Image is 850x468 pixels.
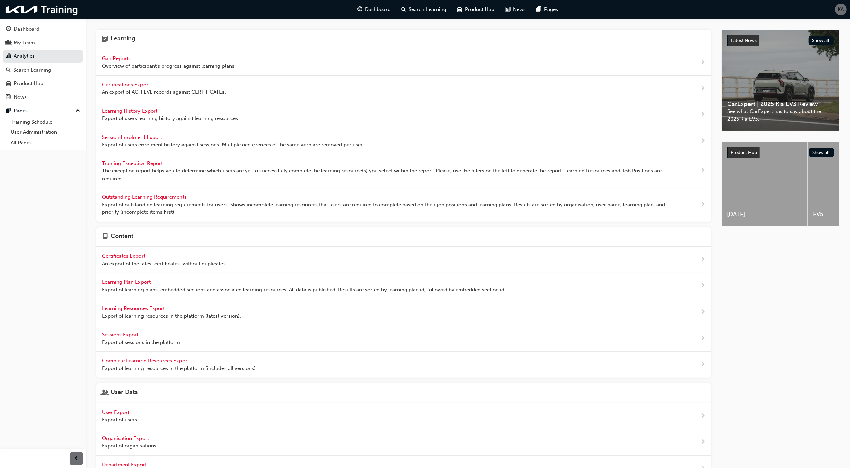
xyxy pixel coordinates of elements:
span: User Export [102,409,131,415]
a: Gap Reports Overview of participant's progress against learning plans.next-icon [96,49,711,76]
a: Session Enrolment Export Export of users enrolment history against sessions. Multiple occurrences... [96,128,711,154]
span: Export of learning plans, embedded sections and associated learning resources. All data is publis... [102,286,506,294]
span: Export of learning resources in the platform (latest version). [102,312,241,320]
span: Sessions Export [102,331,140,338]
span: The exception report helps you to determine which users are yet to successfully complete the lear... [102,167,679,182]
span: Export of users. [102,416,138,424]
span: next-icon [700,111,705,119]
span: Department Export [102,462,148,468]
a: Analytics [3,50,83,63]
span: Session Enrolment Export [102,134,163,140]
span: news-icon [505,5,511,14]
span: next-icon [700,282,705,290]
span: user-icon [102,389,108,397]
a: car-iconProduct Hub [452,3,500,16]
span: An export of the latest certificates, without duplicates. [102,260,227,268]
span: next-icon [700,360,705,369]
a: Product Hub [3,77,83,90]
a: News [3,91,83,104]
div: News [14,93,27,101]
h4: Content [111,233,133,241]
span: news-icon [6,94,11,101]
span: Certificates Export [102,253,147,259]
span: Export of users learning history against learning resources. [102,115,239,122]
button: Pages [3,105,83,117]
span: next-icon [700,438,705,446]
span: car-icon [457,5,462,14]
a: Complete Learning Resources Export Export of learning resources in the platform (includes all ver... [96,352,711,378]
span: people-icon [6,40,11,46]
span: next-icon [700,137,705,145]
div: Dashboard [14,25,39,33]
button: Show all [809,36,834,45]
a: Certificates Export An export of the latest certificates, without duplicates.next-icon [96,247,711,273]
span: next-icon [700,412,705,420]
span: Dashboard [365,6,391,13]
span: chart-icon [6,53,11,60]
a: Search Learning [3,64,83,76]
a: Outstanding Learning Requirements Export of outstanding learning requirements for users. Shows in... [96,188,711,222]
a: guage-iconDashboard [352,3,396,16]
span: prev-icon [74,455,79,463]
span: Training Exception Report [102,160,164,166]
span: Learning Plan Export [102,279,152,285]
div: Pages [14,107,28,115]
span: See what CarExpert has to say about the 2025 Kia EV3. [727,108,834,123]
span: Export of outstanding learning requirements for users. Shows incomplete learning resources that u... [102,201,679,216]
a: Organisation Export Export of organisations.next-icon [96,429,711,456]
span: Product Hub [731,150,757,155]
button: Show all [809,148,834,157]
span: Outstanding Learning Requirements [102,194,188,200]
span: Product Hub [465,6,495,13]
h4: Learning [111,35,135,44]
button: KA [835,4,847,15]
a: My Team [3,37,83,49]
span: search-icon [6,67,11,73]
span: guage-icon [358,5,363,14]
span: guage-icon [6,26,11,32]
a: Latest NewsShow all [727,35,834,46]
img: kia-training [3,3,81,16]
span: car-icon [6,81,11,87]
a: All Pages [8,138,83,148]
span: KA [838,6,844,13]
a: Certifications Export An export of ACHIEVE records against CERTIFICATEs.next-icon [96,76,711,102]
span: up-icon [76,107,80,115]
a: Product HubShow all [727,147,834,158]
span: next-icon [700,256,705,264]
span: Pages [544,6,558,13]
a: news-iconNews [500,3,531,16]
span: Export of sessions in the platform. [102,339,181,346]
span: Certifications Export [102,82,151,88]
a: Learning Plan Export Export of learning plans, embedded sections and associated learning resource... [96,273,711,299]
span: pages-icon [537,5,542,14]
span: next-icon [700,201,705,209]
a: [DATE] [722,142,807,226]
span: page-icon [102,233,108,241]
span: Export of organisations. [102,442,158,450]
span: next-icon [700,334,705,343]
span: News [513,6,526,13]
span: next-icon [700,58,705,67]
a: User Export Export of users.next-icon [96,403,711,429]
div: Search Learning [13,66,51,74]
span: Learning History Export [102,108,159,114]
a: pages-iconPages [531,3,564,16]
span: Organisation Export [102,435,150,441]
button: DashboardMy TeamAnalyticsSearch LearningProduct HubNews [3,22,83,105]
a: Training Schedule [8,117,83,127]
a: Sessions Export Export of sessions in the platform.next-icon [96,325,711,352]
span: Overview of participant's progress against learning plans. [102,62,236,70]
span: Learning Resources Export [102,305,166,311]
span: CarExpert | 2025 Kia EV3 Review [727,100,834,108]
span: Search Learning [409,6,447,13]
span: next-icon [700,84,705,93]
a: Dashboard [3,23,83,35]
span: An export of ACHIEVE records against CERTIFICATEs. [102,88,226,96]
a: Learning History Export Export of users learning history against learning resources.next-icon [96,102,711,128]
a: search-iconSearch Learning [396,3,452,16]
span: Export of learning resources in the platform (includes all versions). [102,365,257,373]
div: Product Hub [14,80,43,87]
